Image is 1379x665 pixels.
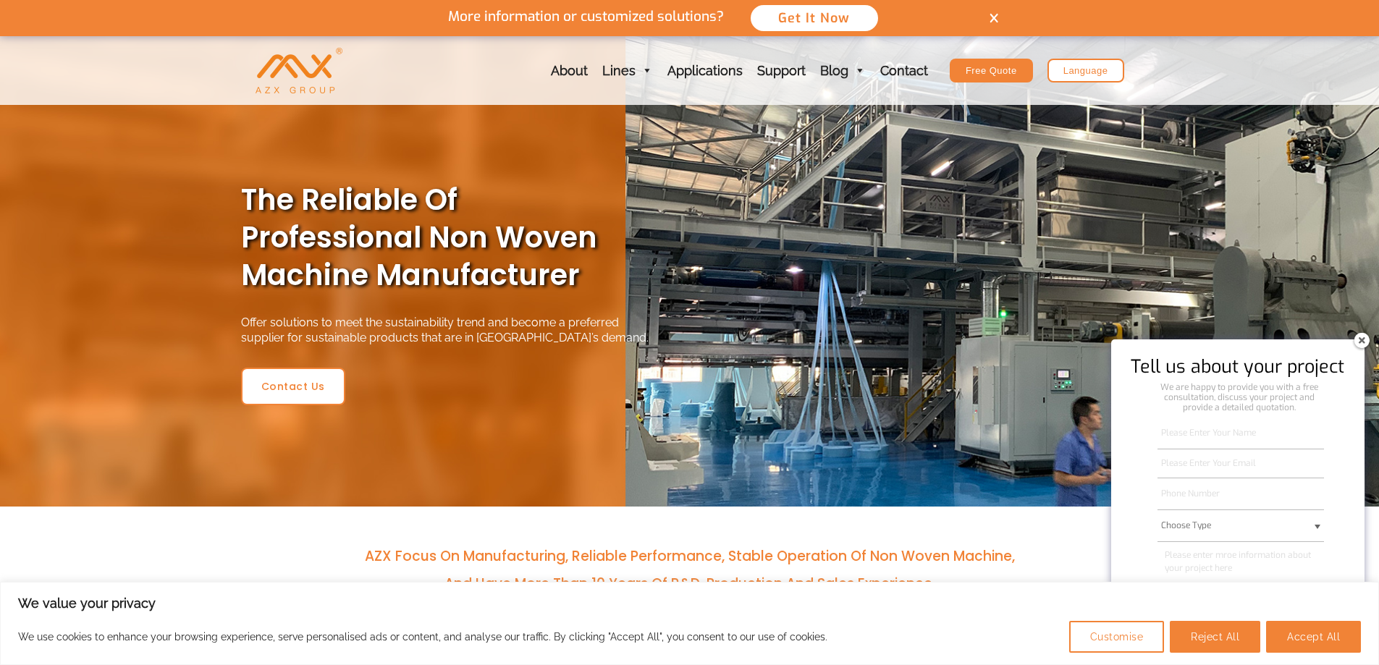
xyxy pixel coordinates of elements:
[660,36,750,105] a: Applications
[595,36,660,105] a: Lines
[261,381,325,391] span: Contact Us
[18,595,1361,612] p: We value your privacy
[813,36,873,105] a: Blog
[1170,621,1260,653] button: Reject All
[1069,621,1165,653] button: Customise
[1047,59,1124,82] a: Language
[241,301,661,360] div: Offer solutions to meet the sustainability trend and become a preferred supplier for sustainable ...
[256,63,342,77] a: AZX Nonwoven Machine
[357,543,1023,598] h2: AZX focus on manufacturing, reliable performance, stable operation of non woven machine, and have...
[241,181,661,294] h2: The Reliable of Professional Non Woven Machine Manufacturer
[18,628,827,645] p: We use cookies to enhance your browsing experience, serve personalised ads or content, and analys...
[436,9,736,25] p: More information or customized solutions?
[749,4,880,33] button: Get It Now
[873,36,935,105] a: Contact
[750,36,813,105] a: Support
[1266,621,1361,653] button: Accept All
[544,36,595,105] a: About
[241,368,345,405] a: Contact Us
[950,59,1033,82] a: Free Quote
